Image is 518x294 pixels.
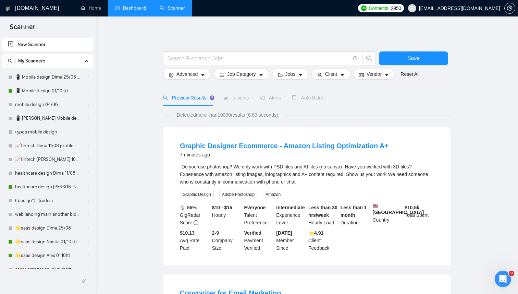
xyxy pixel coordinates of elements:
[15,194,80,208] a: ((design*) | (redesi
[311,69,350,80] button: userClientcaret-down
[263,191,283,198] span: Amazon
[160,5,185,11] a: searchScanner
[180,191,214,198] span: Graphic Design
[361,5,367,11] img: upwork-logo.png
[84,267,90,272] span: holder
[211,229,243,252] div: Company Size
[275,229,307,252] div: Member Since
[2,38,93,51] li: New Scanner
[260,95,281,101] span: Alerts
[178,229,211,252] div: Avg Rate Paid
[15,249,80,262] a: 🌟saas design Alex 01.10(t)
[325,70,337,78] span: Client
[8,38,88,51] a: New Scanner
[244,205,266,210] b: Everyone
[163,95,168,100] span: search
[15,111,80,125] a: 📱 [PERSON_NAME] Mobile design 24/09 (mob des cat/deck)
[219,191,257,198] span: Adobe Photoshop
[172,111,283,119] span: Detected more than 10000 results (6.63 seconds)
[194,220,198,225] span: info-circle
[505,5,515,11] span: setting
[407,54,420,62] span: Save
[244,230,262,236] b: Verified
[84,253,90,258] span: holder
[82,278,88,285] span: double-left
[403,204,435,226] div: Total Spent
[243,229,275,252] div: Payment Verified
[292,95,326,101] span: Auto Bidder
[410,6,415,11] span: user
[298,72,303,78] span: caret-down
[15,208,80,221] a: web landing main another bid 27/05
[212,230,219,236] b: 2-9
[317,72,322,78] span: user
[379,51,448,65] button: Save
[115,5,146,11] a: dashboardDashboard
[176,70,198,78] span: Advanced
[405,205,419,210] b: $ 10.5k
[15,221,80,235] a: 🌟saas design Dima 25/08
[4,22,41,36] span: Scanner
[276,205,305,210] b: Intermediate
[180,205,197,210] b: 📡 55%
[223,95,249,101] span: Insights
[373,204,378,209] img: 🇺🇸
[272,69,309,80] button: folderJobscaret-down
[84,212,90,217] span: holder
[84,225,90,231] span: holder
[362,55,375,61] span: search
[180,163,434,186] div: -Do you use photoshop? We only work with PSD files and AI files (no canva) -Have you worked with ...
[6,3,11,14] img: logo
[84,88,90,94] span: holder
[84,170,90,176] span: holder
[84,74,90,80] span: holder
[509,271,514,276] span: 9
[260,95,265,100] span: notification
[84,198,90,203] span: holder
[212,205,232,210] b: $10 - $15
[169,72,174,78] span: setting
[84,184,90,190] span: holder
[220,72,224,78] span: bars
[5,56,16,67] button: search
[84,116,90,121] span: holder
[178,204,211,226] div: GigRadar Score
[227,70,256,78] span: Job Category
[495,271,511,287] iframe: Intercom live chat
[15,84,80,98] a: 📱 Mobile design 01/10 (t)
[211,204,243,226] div: Hourly
[84,157,90,162] span: holder
[15,180,80,194] a: healthcare design [PERSON_NAME] 04/06 profile rate
[163,69,211,80] button: settingAdvancedcaret-down
[15,98,80,111] a: mobile design 04/06
[15,235,80,249] a: 🌟saas design Nastia 01/10 (t)
[341,205,367,218] b: Less than 1 month
[504,5,515,11] a: setting
[180,230,195,236] b: $10.13
[340,72,345,78] span: caret-down
[308,230,323,236] b: ⭐️ 4.91
[276,230,292,236] b: [DATE]
[400,70,419,78] a: Reset All
[243,204,275,226] div: Talent Preference
[391,4,401,12] span: 2950
[84,102,90,107] span: holder
[180,142,388,150] a: Graphic Designer Ecommerce - Amazon Listing Optimization A+
[339,204,371,226] div: Duration
[15,139,80,153] a: 📈fintech Dima 11/08 profile rate without Exclusively (25.08 to 24/7)
[163,95,212,101] span: Preview Results
[18,54,45,68] span: My Scanners
[278,72,283,78] span: folder
[307,204,339,226] div: Hourly Load
[5,59,15,63] span: search
[362,51,376,65] button: search
[353,69,395,80] button: idcardVendorcaret-down
[81,5,101,11] a: homeHome
[223,95,228,100] span: area-chart
[373,204,424,215] b: [GEOGRAPHIC_DATA]
[15,153,80,166] a: 📈fintech [PERSON_NAME] 10/07 profile rate
[15,262,80,276] a: other categories ui ux main
[15,166,80,180] a: healthcare design Dima 11/08 profile rate
[308,205,337,218] b: Less than 30 hrs/week
[384,72,389,78] span: caret-down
